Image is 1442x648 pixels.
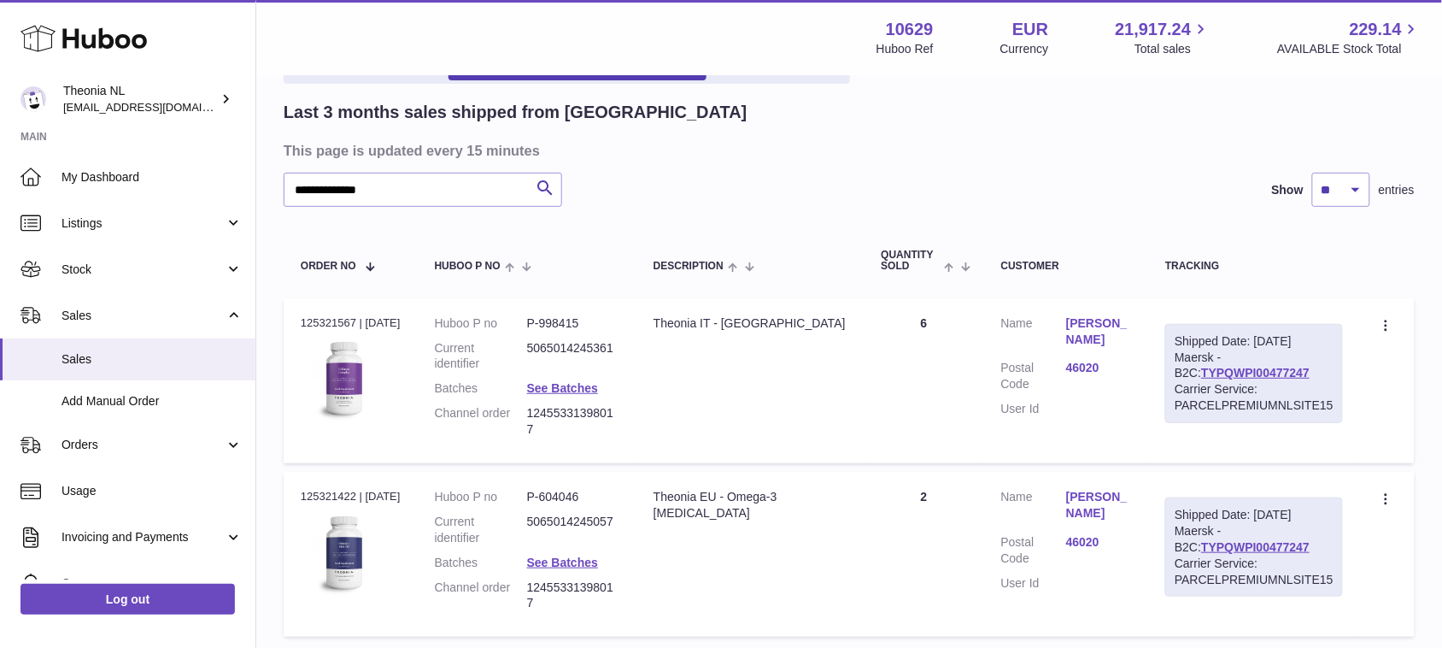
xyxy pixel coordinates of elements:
img: info@wholesomegoods.eu [21,86,46,112]
dt: Huboo P no [435,315,527,332]
td: 6 [865,298,984,463]
a: See Batches [527,381,598,395]
span: Usage [62,483,243,499]
span: Huboo P no [435,261,501,272]
span: Total sales [1134,41,1210,57]
span: Cases [62,575,243,592]
a: See Batches [527,556,598,569]
dd: 5065014245361 [527,340,619,373]
a: [PERSON_NAME] [1066,315,1131,348]
div: Currency [1000,41,1049,57]
dd: 5065014245057 [527,514,619,546]
strong: EUR [1012,18,1048,41]
div: Maersk - B2C: [1165,498,1343,597]
dd: 12455331398017 [527,405,619,438]
dd: 12455331398017 [527,580,619,612]
dt: Batches [435,380,527,397]
dt: Huboo P no [435,489,527,505]
span: entries [1379,182,1415,198]
span: Invoicing and Payments [62,529,225,545]
span: Add Manual Order [62,393,243,409]
dd: P-998415 [527,315,619,332]
span: Order No [301,261,356,272]
a: 46020 [1066,534,1131,551]
div: 125321567 | [DATE] [301,315,401,331]
dt: Current identifier [435,340,527,373]
dt: Current identifier [435,514,527,546]
h3: This page is updated every 15 minutes [284,141,1410,160]
h2: Last 3 months sales shipped from [GEOGRAPHIC_DATA] [284,101,747,124]
span: Quantity Sold [882,250,941,272]
img: 106291725893008.jpg [301,336,386,421]
dt: Postal Code [1001,534,1066,567]
dt: Name [1001,315,1066,352]
div: Theonia EU - Omega-3 [MEDICAL_DATA] [654,489,847,521]
div: Carrier Service: PARCELPREMIUMNLSITE15 [1175,556,1334,588]
div: Shipped Date: [DATE] [1175,333,1334,350]
span: Sales [62,351,243,368]
dt: Batches [435,555,527,571]
a: 229.14 AVAILABLE Stock Total [1277,18,1421,57]
label: Show [1272,182,1304,198]
div: 125321422 | [DATE] [301,489,401,504]
span: Listings [62,215,225,232]
div: Customer [1001,261,1132,272]
div: Theonia NL [63,83,217,115]
div: Maersk - B2C: [1165,324,1343,423]
dd: P-604046 [527,489,619,505]
td: 2 [865,472,984,637]
img: 106291725893086.jpg [301,510,386,596]
span: 21,917.24 [1115,18,1191,41]
div: Huboo Ref [876,41,934,57]
span: My Dashboard [62,169,243,186]
dt: User Id [1001,575,1066,592]
a: 21,917.24 Total sales [1115,18,1210,57]
a: [PERSON_NAME] [1066,489,1131,521]
span: 229.14 [1350,18,1402,41]
span: Description [654,261,724,272]
dt: User Id [1001,401,1066,417]
div: Theonia IT - [GEOGRAPHIC_DATA] [654,315,847,332]
div: Shipped Date: [DATE] [1175,507,1334,523]
div: Tracking [1165,261,1343,272]
span: AVAILABLE Stock Total [1277,41,1421,57]
div: Carrier Service: PARCELPREMIUMNLSITE15 [1175,381,1334,414]
span: Sales [62,308,225,324]
span: Orders [62,437,225,453]
span: [EMAIL_ADDRESS][DOMAIN_NAME] [63,100,251,114]
dt: Postal Code [1001,360,1066,392]
a: Log out [21,584,235,615]
a: 46020 [1066,360,1131,376]
dt: Channel order [435,405,527,438]
dt: Name [1001,489,1066,526]
strong: 10629 [886,18,934,41]
dt: Channel order [435,580,527,612]
a: TYPQWPI00477247 [1201,540,1310,554]
span: Stock [62,262,225,278]
a: TYPQWPI00477247 [1201,366,1310,380]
